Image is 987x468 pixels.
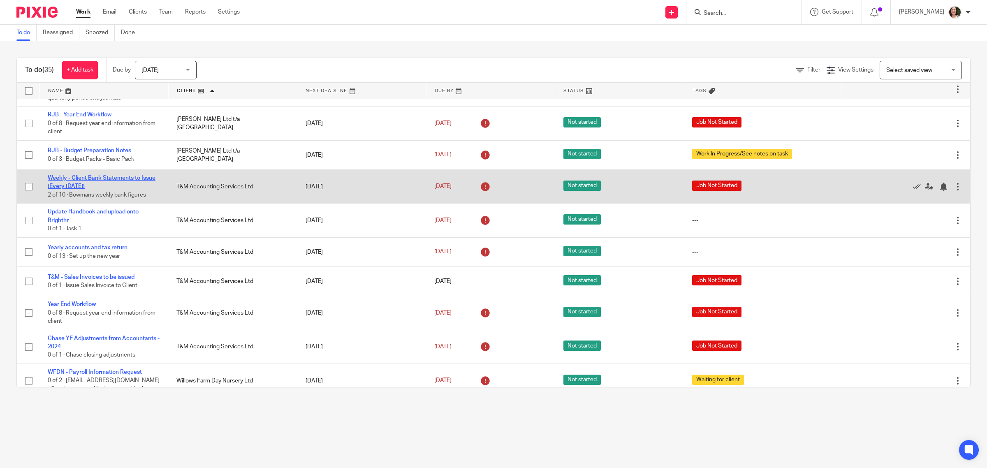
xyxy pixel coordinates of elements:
span: (35) [42,67,54,73]
span: Get Support [822,9,853,15]
div: --- [692,216,833,225]
td: [DATE] [297,266,426,296]
span: 2 of 10 · Bowmans weekly bank figures [48,192,146,198]
a: Work [76,8,90,16]
a: To do [16,25,37,41]
span: Not started [563,375,601,385]
span: 0 of 1 · Chase closing adjustments [48,352,135,358]
a: Weekly - Client Bank Statements to Issue (Every [DATE]) [48,175,155,189]
a: Reports [185,8,206,16]
span: Not started [563,246,601,256]
img: me.jpg [948,6,962,19]
td: [DATE] [297,237,426,266]
td: [DATE] [297,107,426,140]
td: Willows Farm Day Nursery Ltd [168,364,297,398]
span: Waiting for client [692,375,744,385]
span: Job Not Started [692,307,741,317]
a: Mark as done [913,183,925,191]
td: T&M Accounting Services Ltd [168,266,297,296]
span: Not started [563,275,601,285]
span: [DATE] [434,218,452,223]
span: 0 of 1 · Task 1 [48,226,81,232]
span: Job Not Started [692,341,741,351]
a: Email [103,8,116,16]
span: [DATE] [434,152,452,158]
td: T&M Accounting Services Ltd [168,170,297,204]
span: [DATE] [434,310,452,316]
a: WFDN - Payroll Information Request [48,369,142,375]
a: + Add task [62,61,98,79]
span: Job Not Started [692,181,741,191]
span: [DATE] [434,249,452,255]
span: 0 of 1 · Issue Sales Invoice to Client [48,283,137,288]
span: Job Not Started [692,117,741,127]
span: Not started [563,149,601,159]
td: [DATE] [297,140,426,169]
a: T&M - Sales Invoices to be issued [48,274,134,280]
span: Work In Progress/See notes on task [692,149,792,159]
span: Not started [563,181,601,191]
a: Update Handbook and upload onto Brighthr [48,209,139,223]
a: Yearly accounts and tax return [48,245,127,250]
h1: To do [25,66,54,74]
td: [DATE] [297,364,426,398]
a: Year End Workflow [48,301,96,307]
a: Team [159,8,173,16]
span: Not started [563,307,601,317]
span: 0 of 8 · Request year end information from client [48,120,155,135]
a: Chase YE Adjustments from Accountants - 2024 [48,336,160,350]
span: Not started [563,117,601,127]
td: [DATE] [297,170,426,204]
span: View Settings [838,67,873,73]
span: [DATE] [434,378,452,384]
span: 0 of 2 · [EMAIL_ADDRESS][DOMAIN_NAME] - Send request to Naoise to provide the... [48,378,160,392]
span: Not started [563,214,601,225]
td: [PERSON_NAME] Ltd t/a [GEOGRAPHIC_DATA] [168,107,297,140]
div: --- [692,248,833,256]
td: [DATE] [297,330,426,364]
span: 0 of 3 · Budget Packs - Basic Pack [48,156,134,162]
span: [DATE] [434,184,452,190]
a: RJB - Budget Preparation Notes [48,148,131,153]
img: Pixie [16,7,58,18]
span: 0 of 8 · Request year end information from client [48,310,155,324]
a: Clients [129,8,147,16]
td: [PERSON_NAME] Ltd t/a [GEOGRAPHIC_DATA] [168,140,297,169]
a: Done [121,25,141,41]
td: T&M Accounting Services Ltd [168,296,297,330]
a: RJB - Year End Workflow [48,112,111,118]
span: Select saved view [886,67,932,73]
span: Filter [807,67,820,73]
a: Snoozed [86,25,115,41]
span: 0 of 2 · Prepare accounts by posting quarterly period end journals [48,86,140,101]
td: T&M Accounting Services Ltd [168,330,297,364]
a: Reassigned [43,25,79,41]
td: T&M Accounting Services Ltd [168,204,297,237]
a: Settings [218,8,240,16]
span: [DATE] [434,120,452,126]
p: [PERSON_NAME] [899,8,944,16]
span: Job Not Started [692,275,741,285]
span: [DATE] [434,344,452,350]
span: Tags [693,88,707,93]
td: [DATE] [297,204,426,237]
input: Search [703,10,777,17]
p: Due by [113,66,131,74]
span: [DATE] [434,278,452,284]
span: Not started [563,341,601,351]
td: T&M Accounting Services Ltd [168,237,297,266]
span: [DATE] [141,67,159,73]
span: 0 of 13 · Set up the new year [48,253,120,259]
td: [DATE] [297,296,426,330]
